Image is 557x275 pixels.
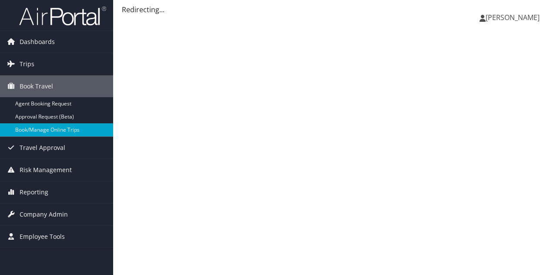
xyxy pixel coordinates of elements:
[20,137,65,159] span: Travel Approval
[20,75,53,97] span: Book Travel
[20,159,72,181] span: Risk Management
[486,13,540,22] span: [PERSON_NAME]
[480,4,548,31] a: [PERSON_NAME]
[20,226,65,248] span: Employee Tools
[20,181,48,203] span: Reporting
[122,4,548,15] div: Redirecting...
[20,204,68,225] span: Company Admin
[19,6,106,26] img: airportal-logo.png
[20,53,34,75] span: Trips
[20,31,55,53] span: Dashboards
